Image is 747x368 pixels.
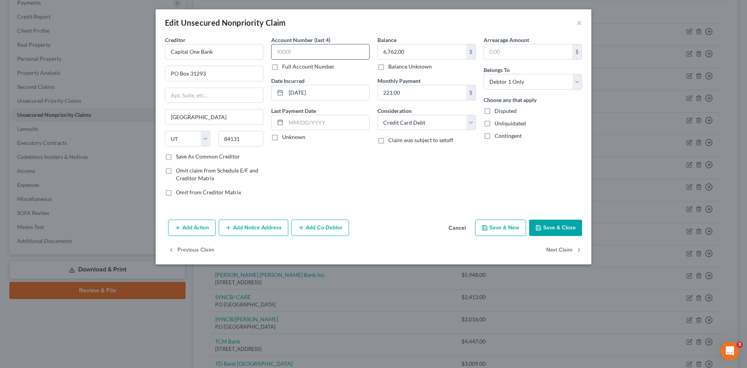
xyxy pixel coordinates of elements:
[442,220,472,236] button: Cancel
[466,44,475,59] div: $
[494,120,526,127] span: Unliquidated
[484,36,529,44] label: Arrearage Amount
[484,96,537,104] label: Choose any that apply
[282,63,335,70] label: Full Account Number
[484,67,510,73] span: Belongs To
[546,242,582,259] button: Next Claim
[378,44,466,59] input: 0.00
[484,44,572,59] input: 0.00
[165,17,286,28] div: Edit Unsecured Nonpriority Claim
[271,77,305,85] label: Date Incurred
[286,85,369,100] input: MM/DD/YYYY
[721,342,739,360] iframe: Intercom live chat
[271,44,370,60] input: XXXX
[529,220,582,236] button: Save & Close
[475,220,526,236] button: Save & New
[466,85,475,100] div: $
[494,107,517,114] span: Disputed
[165,66,263,81] input: Enter address...
[219,220,288,236] button: Add Notice Address
[176,153,240,160] label: Save As Common Creditor
[165,37,186,43] span: Creditor
[286,115,369,130] input: MM/DD/YYYY
[168,242,214,259] button: Previous Claim
[176,167,258,181] span: Omit claim from Schedule E/F and Creditor Matrix
[271,107,316,115] label: Last Payment Date
[388,137,453,143] span: Claim was subject to setoff
[165,88,263,103] input: Apt, Suite, etc...
[165,44,263,60] input: Search creditor by name...
[577,18,582,27] button: ×
[388,63,432,70] label: Balance Unknown
[168,220,216,236] button: Add Action
[494,132,522,139] span: Contingent
[377,77,421,85] label: Monthly Payment
[271,36,330,44] label: Account Number (last 4)
[377,107,412,115] label: Consideration
[736,342,743,348] span: 3
[176,189,241,195] span: Omit from Creditor Matrix
[282,133,305,141] label: Unknown
[378,85,466,100] input: 0.00
[377,36,396,44] label: Balance
[291,220,349,236] button: Add Co-Debtor
[218,131,264,146] input: Enter zip...
[572,44,582,59] div: $
[165,109,263,124] input: Enter city...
